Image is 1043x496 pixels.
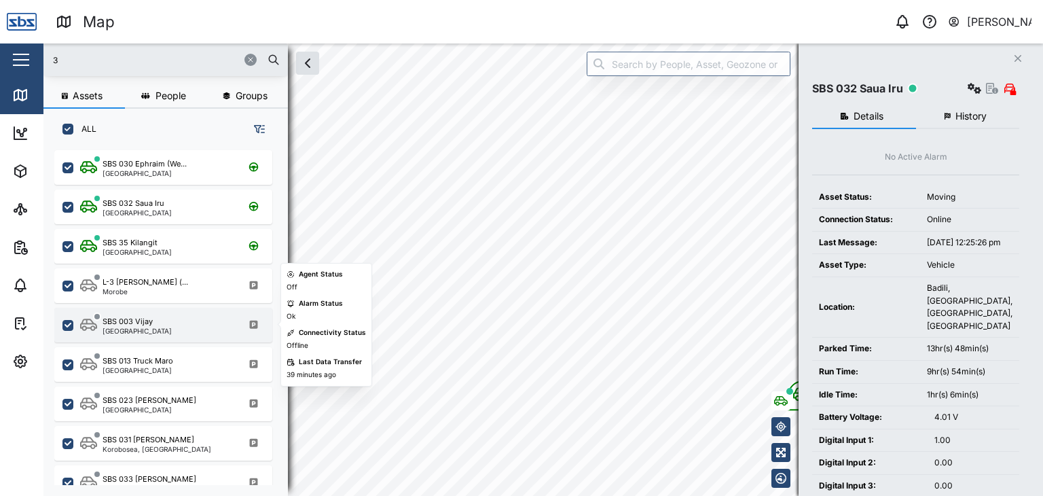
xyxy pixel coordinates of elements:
[934,411,1012,424] div: 4.01 V
[927,259,1012,272] div: Vehicle
[103,446,211,453] div: Korobosea, [GEOGRAPHIC_DATA]
[299,357,362,368] div: Last Data Transfer
[854,111,883,121] span: Details
[103,198,164,209] div: SBS 032 Saua Iru
[103,237,158,249] div: SBS 35 Kilangit
[934,434,1012,447] div: 1.00
[967,14,1032,31] div: [PERSON_NAME]
[35,240,81,255] div: Reports
[819,301,913,314] div: Location:
[587,52,790,76] input: Search by People, Asset, Geozone or Place
[35,88,66,103] div: Map
[103,395,196,406] div: SBS 023 [PERSON_NAME]
[819,236,913,249] div: Last Message:
[103,277,188,288] div: L-3 [PERSON_NAME] (...
[236,91,268,101] span: Groups
[947,12,1032,31] button: [PERSON_NAME]
[819,389,913,402] div: Idle Time:
[812,80,903,97] div: SBS 032 Saua Iru
[35,202,68,217] div: Sites
[955,111,987,121] span: History
[103,288,188,295] div: Morobe
[819,480,921,493] div: Digital Input 3:
[819,213,913,226] div: Connection Status:
[35,126,96,141] div: Dashboard
[35,354,84,369] div: Settings
[927,236,1012,249] div: [DATE] 12:25:26 pm
[927,191,1012,204] div: Moving
[103,406,196,413] div: [GEOGRAPHIC_DATA]
[819,191,913,204] div: Asset Status:
[819,342,913,355] div: Parked Time:
[35,278,77,293] div: Alarms
[819,411,921,424] div: Battery Voltage:
[103,158,187,170] div: SBS 030 Ephraim (We...
[54,145,287,485] div: grid
[35,316,73,331] div: Tasks
[927,342,1012,355] div: 13hr(s) 48min(s)
[103,434,194,446] div: SBS 031 [PERSON_NAME]
[927,213,1012,226] div: Online
[927,282,1012,332] div: Badili, [GEOGRAPHIC_DATA], [GEOGRAPHIC_DATA], [GEOGRAPHIC_DATA]
[73,124,96,135] label: ALL
[103,209,172,216] div: [GEOGRAPHIC_DATA]
[934,480,1012,493] div: 0.00
[927,366,1012,378] div: 9hr(s) 54min(s)
[35,164,77,179] div: Assets
[287,370,336,380] div: 39 minutes ago
[43,43,1043,496] canvas: Map
[103,327,172,334] div: [GEOGRAPHIC_DATA]
[819,366,913,378] div: Run Time:
[103,355,173,367] div: SBS 013 Truck Maro
[934,457,1012,470] div: 0.00
[83,10,115,34] div: Map
[73,91,103,101] span: Assets
[155,91,186,101] span: People
[819,259,913,272] div: Asset Type:
[927,389,1012,402] div: 1hr(s) 6min(s)
[103,316,153,327] div: SBS 003 Vijay
[885,151,947,164] div: No Active Alarm
[103,367,173,374] div: [GEOGRAPHIC_DATA]
[819,457,921,470] div: Digital Input 2:
[103,170,187,177] div: [GEOGRAPHIC_DATA]
[103,249,172,255] div: [GEOGRAPHIC_DATA]
[788,378,913,414] div: Map marker
[819,434,921,447] div: Digital Input 1:
[52,50,280,70] input: Search assets or drivers
[103,474,196,485] div: SBS 033 [PERSON_NAME]
[7,7,37,37] img: Main Logo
